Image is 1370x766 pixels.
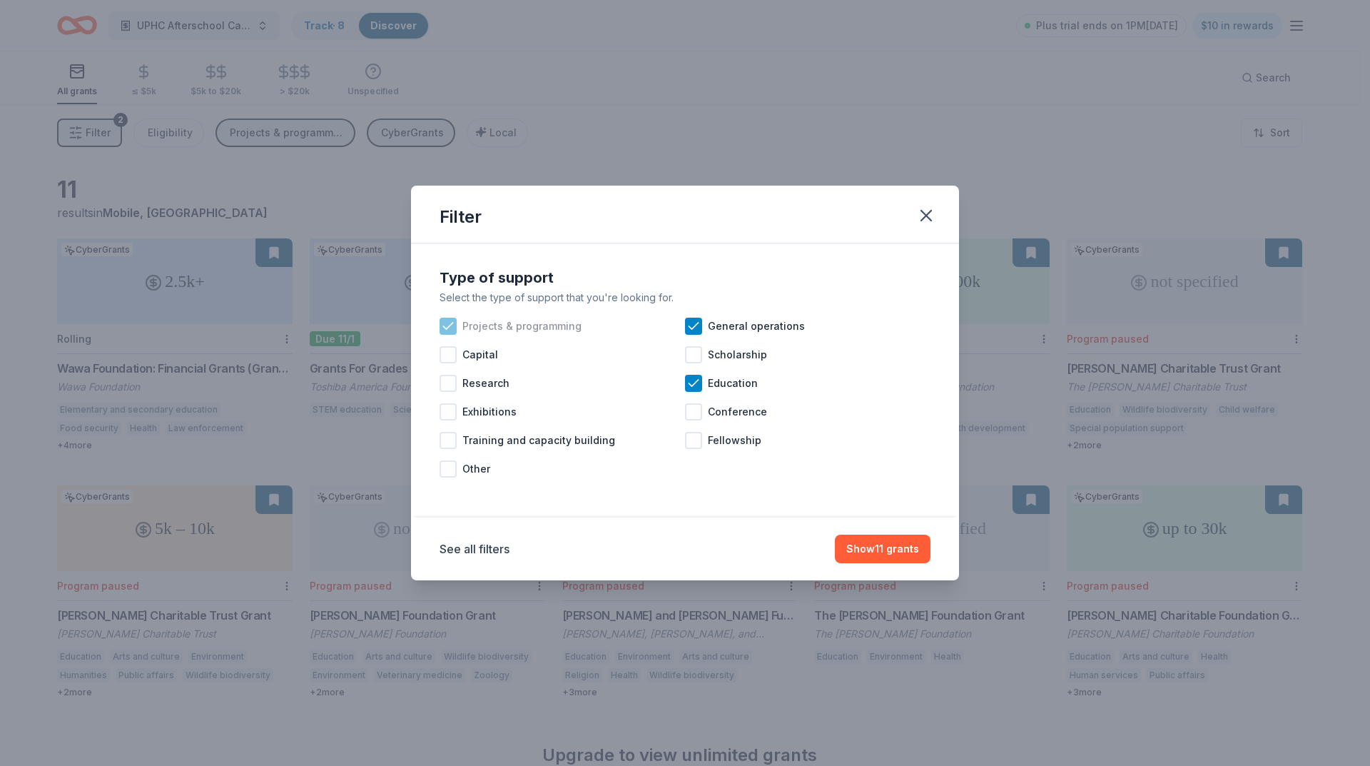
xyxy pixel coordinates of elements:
div: Type of support [440,266,930,289]
span: Research [462,375,509,392]
button: See all filters [440,540,509,558]
div: Filter [440,206,482,228]
span: Fellowship [708,432,761,449]
span: Other [462,460,490,478]
span: Projects & programming [462,318,582,335]
span: Scholarship [708,346,767,363]
button: Show11 grants [835,535,930,563]
div: Select the type of support that you're looking for. [440,289,930,306]
span: Exhibitions [462,403,517,420]
span: Capital [462,346,498,363]
span: Conference [708,403,767,420]
span: Training and capacity building [462,432,615,449]
span: General operations [708,318,805,335]
span: Education [708,375,758,392]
